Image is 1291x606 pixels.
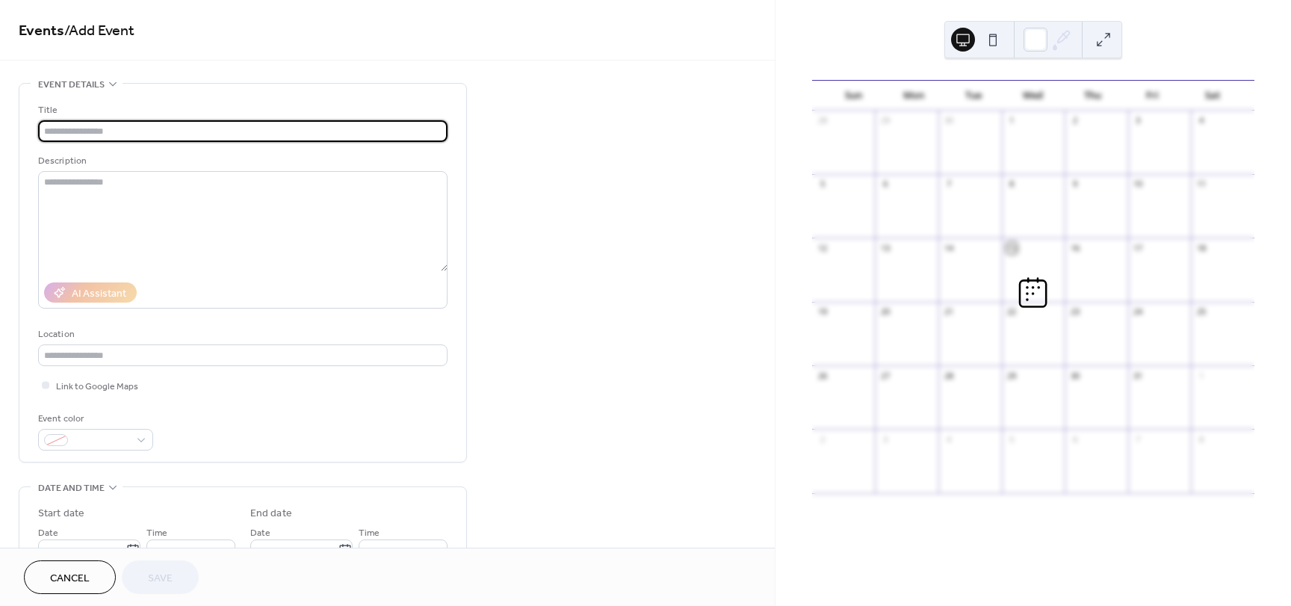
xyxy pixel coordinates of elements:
div: 16 [1069,242,1080,253]
span: Time [359,525,380,541]
div: Fri [1123,81,1183,111]
div: 30 [943,115,954,126]
div: 5 [817,179,828,190]
div: 24 [1133,306,1144,318]
a: Events [19,16,64,46]
div: 3 [879,433,891,445]
div: 28 [817,115,828,126]
div: 11 [1195,179,1207,190]
div: 14 [943,242,954,253]
div: Wed [1003,81,1063,111]
span: Link to Google Maps [56,379,138,395]
div: 4 [1195,115,1207,126]
div: 28 [943,370,954,381]
div: 1 [1006,115,1018,126]
div: 29 [879,115,891,126]
div: 20 [879,306,891,318]
div: 19 [817,306,828,318]
div: 18 [1195,242,1207,253]
div: 6 [1069,433,1080,445]
span: Date [250,525,270,541]
div: Event color [38,411,150,427]
div: Location [38,327,445,342]
div: 27 [879,370,891,381]
div: 30 [1069,370,1080,381]
div: Mon [884,81,944,111]
div: 5 [1006,433,1018,445]
div: 15 [1006,242,1018,253]
div: 6 [879,179,891,190]
div: 10 [1133,179,1144,190]
div: 26 [817,370,828,381]
span: Date [38,525,58,541]
div: 7 [943,179,954,190]
div: Sat [1183,81,1242,111]
span: Date and time [38,480,105,496]
div: 3 [1133,115,1144,126]
div: 22 [1006,306,1018,318]
div: 13 [879,242,891,253]
div: 7 [1133,433,1144,445]
div: 25 [1195,306,1207,318]
div: Start date [38,506,84,522]
div: End date [250,506,292,522]
div: Sun [824,81,884,111]
div: 31 [1133,370,1144,381]
div: 21 [943,306,954,318]
div: 23 [1069,306,1080,318]
div: 29 [1006,370,1018,381]
div: 12 [817,242,828,253]
span: / Add Event [64,16,134,46]
div: Tue [944,81,1003,111]
div: 9 [1069,179,1080,190]
span: Event details [38,77,105,93]
div: 1 [1195,370,1207,381]
div: Description [38,153,445,169]
span: Time [146,525,167,541]
div: 8 [1195,433,1207,445]
div: 2 [817,433,828,445]
button: Cancel [24,560,116,594]
span: Cancel [50,571,90,587]
div: Title [38,102,445,118]
div: 4 [943,433,954,445]
div: Thu [1063,81,1123,111]
div: 8 [1006,179,1018,190]
div: 17 [1133,242,1144,253]
div: 2 [1069,115,1080,126]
